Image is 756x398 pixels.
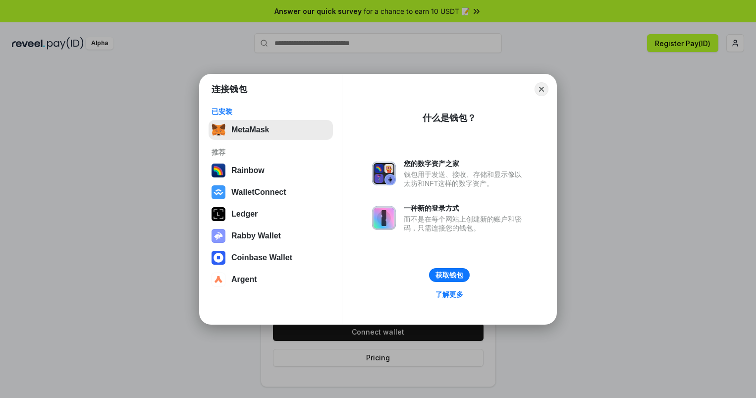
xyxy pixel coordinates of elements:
button: Ledger [209,204,333,224]
div: Argent [231,275,257,284]
div: 获取钱包 [435,271,463,280]
img: svg+xml,%3Csvg%20xmlns%3D%22http%3A%2F%2Fwww.w3.org%2F2000%2Fsvg%22%20fill%3D%22none%22%20viewBox... [372,206,396,230]
img: svg+xml,%3Csvg%20width%3D%2228%22%20height%3D%2228%22%20viewBox%3D%220%200%2028%2028%22%20fill%3D... [212,251,225,265]
div: 什么是钱包？ [423,112,476,124]
div: Rainbow [231,166,265,175]
div: 您的数字资产之家 [404,159,527,168]
div: Coinbase Wallet [231,253,292,262]
div: 推荐 [212,148,330,157]
div: 钱包用于发送、接收、存储和显示像以太坊和NFT这样的数字资产。 [404,170,527,188]
button: Close [535,82,548,96]
div: 已安装 [212,107,330,116]
h1: 连接钱包 [212,83,247,95]
div: 了解更多 [435,290,463,299]
div: 而不是在每个网站上创建新的账户和密码，只需连接您的钱包。 [404,215,527,232]
a: 了解更多 [430,288,469,301]
img: svg+xml,%3Csvg%20xmlns%3D%22http%3A%2F%2Fwww.w3.org%2F2000%2Fsvg%22%20width%3D%2228%22%20height%3... [212,207,225,221]
img: svg+xml,%3Csvg%20width%3D%2228%22%20height%3D%2228%22%20viewBox%3D%220%200%2028%2028%22%20fill%3D... [212,273,225,286]
button: MetaMask [209,120,333,140]
button: 获取钱包 [429,268,470,282]
img: svg+xml,%3Csvg%20width%3D%22120%22%20height%3D%22120%22%20viewBox%3D%220%200%20120%20120%22%20fil... [212,164,225,177]
div: Ledger [231,210,258,219]
button: Rabby Wallet [209,226,333,246]
img: svg+xml,%3Csvg%20width%3D%2228%22%20height%3D%2228%22%20viewBox%3D%220%200%2028%2028%22%20fill%3D... [212,185,225,199]
button: WalletConnect [209,182,333,202]
div: WalletConnect [231,188,286,197]
div: Rabby Wallet [231,231,281,240]
img: svg+xml,%3Csvg%20fill%3D%22none%22%20height%3D%2233%22%20viewBox%3D%220%200%2035%2033%22%20width%... [212,123,225,137]
div: MetaMask [231,125,269,134]
button: Coinbase Wallet [209,248,333,268]
img: svg+xml,%3Csvg%20xmlns%3D%22http%3A%2F%2Fwww.w3.org%2F2000%2Fsvg%22%20fill%3D%22none%22%20viewBox... [212,229,225,243]
div: 一种新的登录方式 [404,204,527,213]
button: Argent [209,270,333,289]
img: svg+xml,%3Csvg%20xmlns%3D%22http%3A%2F%2Fwww.w3.org%2F2000%2Fsvg%22%20fill%3D%22none%22%20viewBox... [372,162,396,185]
button: Rainbow [209,161,333,180]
